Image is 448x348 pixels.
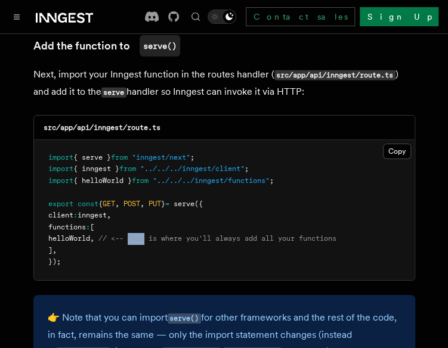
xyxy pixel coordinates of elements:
[153,176,270,185] span: "../../../inngest/functions"
[190,153,194,161] span: ;
[119,164,136,173] span: from
[73,164,119,173] span: { inngest }
[48,176,73,185] span: import
[383,144,411,159] button: Copy
[140,35,180,57] code: serve()
[86,223,90,231] span: :
[48,246,52,254] span: ]
[165,200,169,208] span: =
[73,176,132,185] span: { helloWorld }
[52,246,57,254] span: ,
[48,257,61,266] span: });
[78,211,107,219] span: inngest
[48,164,73,173] span: import
[73,153,111,161] span: { serve }
[90,223,94,231] span: [
[73,211,78,219] span: :
[246,7,355,26] a: Contact sales
[98,200,103,208] span: {
[360,7,438,26] a: Sign Up
[90,234,94,243] span: ,
[189,10,203,24] button: Find something...
[174,200,194,208] span: serve
[208,10,236,24] button: Toggle dark mode
[48,223,86,231] span: functions
[103,200,115,208] span: GET
[123,200,140,208] span: POST
[194,200,203,208] span: ({
[48,153,73,161] span: import
[270,176,274,185] span: ;
[245,164,249,173] span: ;
[161,200,165,208] span: }
[78,200,98,208] span: const
[168,313,201,324] code: serve()
[44,123,160,132] code: src/app/api/inngest/route.ts
[140,200,144,208] span: ,
[33,35,180,57] a: Add the function toserve()
[168,312,201,323] a: serve()
[101,88,126,98] code: serve
[132,176,149,185] span: from
[107,211,111,219] span: ,
[132,153,190,161] span: "inngest/next"
[98,234,336,243] span: // <-- This is where you'll always add all your functions
[149,200,161,208] span: PUT
[48,200,73,208] span: export
[48,234,90,243] span: helloWorld
[10,10,24,24] button: Toggle navigation
[48,211,73,219] span: client
[140,164,245,173] span: "../../../inngest/client"
[33,66,415,101] p: Next, import your Inngest function in the routes handler ( ) and add it to the handler so Inngest...
[111,153,128,161] span: from
[274,70,396,80] code: src/app/api/inngest/route.ts
[115,200,119,208] span: ,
